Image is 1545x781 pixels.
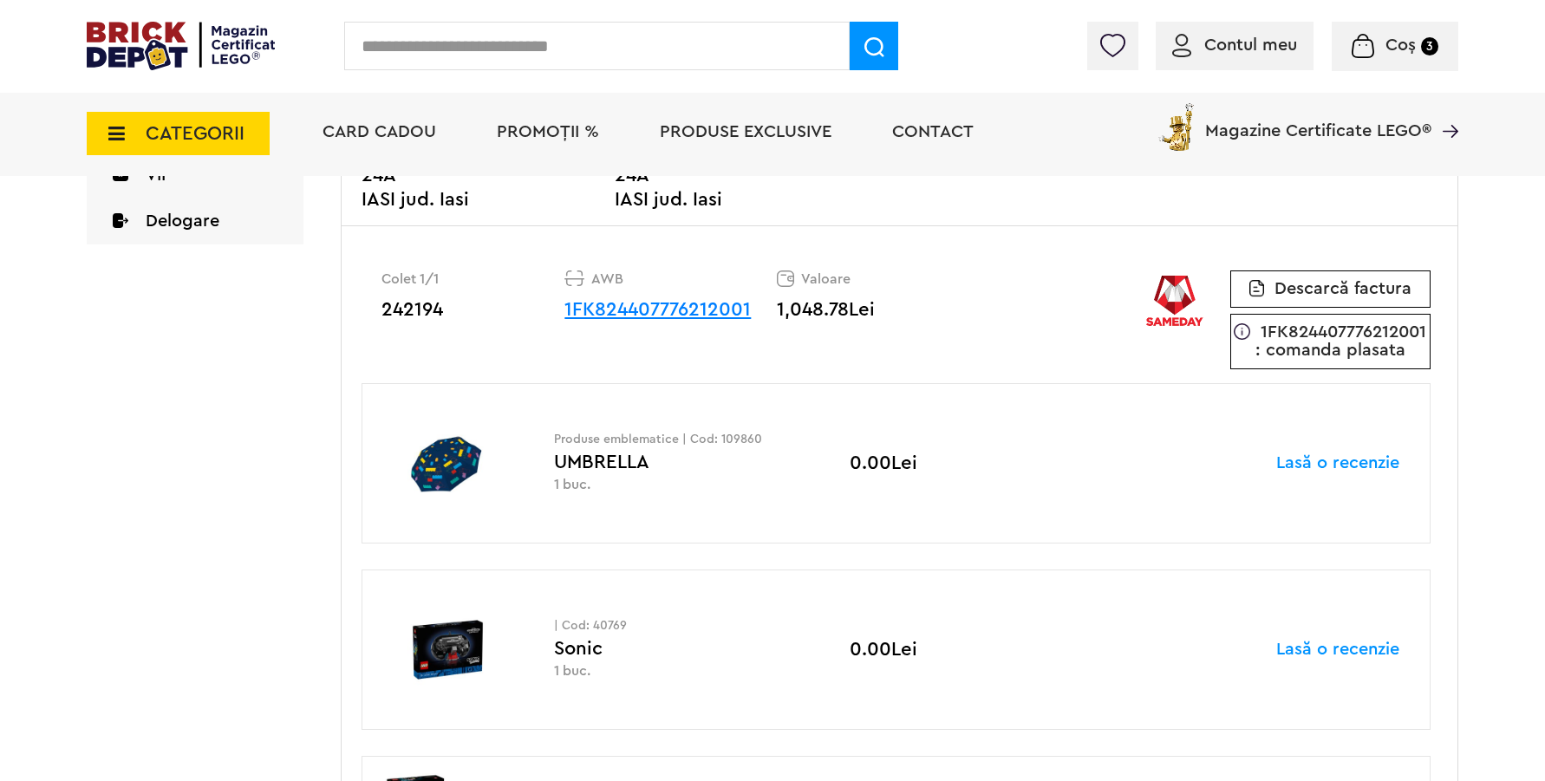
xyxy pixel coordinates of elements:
p: 1 buc. [554,663,808,680]
span: AWB [591,270,623,288]
img: Sonic [382,587,512,713]
a: Contul meu [1172,36,1297,54]
a: Delogare [87,199,303,244]
p: 1 buc. [554,477,808,493]
a: 1FK824407776212001 [564,300,751,319]
a: Lasă o recenzie [1276,454,1399,472]
small: 3 [1421,37,1438,55]
div: Sonic [554,620,808,680]
span: 1,048.78Lei [777,300,875,319]
span: Descarcă factura [1274,280,1411,297]
p: Colet 1/1 [381,270,564,288]
span: Contul meu [1204,36,1297,54]
a: PROMOȚII % [497,123,599,140]
img: UMBRELLA [382,400,512,526]
span: Magazine Certificate LEGO® [1205,100,1431,140]
a: Magazine Certificate LEGO® [1431,100,1458,117]
p: 0.00Lei [850,454,1104,472]
span: 1FK824407776212001 : comanda plasata [1255,323,1427,359]
span: 242194 [381,300,443,319]
span: Valoare [801,270,851,288]
p: 0.00Lei [850,641,1104,658]
p: Produse emblematice | Cod: 109860 [554,433,808,446]
div: UMBRELLA [554,433,808,493]
p: | Cod: 40769 [554,620,808,632]
span: Coș [1385,36,1416,54]
a: Lasă o recenzie [1276,641,1399,658]
span: CATEGORII [146,124,244,143]
a: Produse exclusive [660,123,831,140]
a: Contact [892,123,974,140]
a: Card Cadou [323,123,436,140]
